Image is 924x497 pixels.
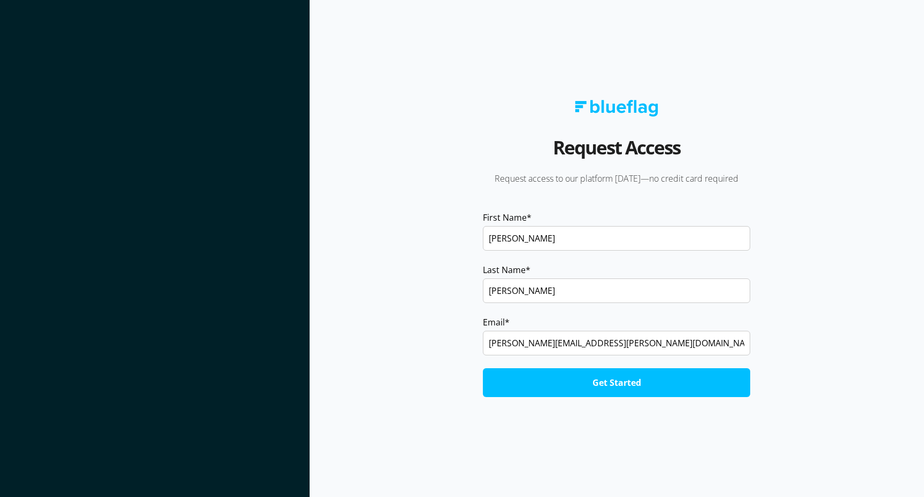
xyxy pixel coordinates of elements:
span: Last Name [483,263,526,276]
img: Blue Flag logo [575,100,658,117]
input: John [483,226,750,251]
span: First Name [483,211,527,224]
input: Smith [483,278,750,303]
h2: Request Access [553,133,680,173]
input: Get Started [483,368,750,397]
input: name@yourcompany.com.au [483,331,750,355]
p: Request access to our platform [DATE]—no credit card required [468,173,765,184]
span: Email [483,316,505,329]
